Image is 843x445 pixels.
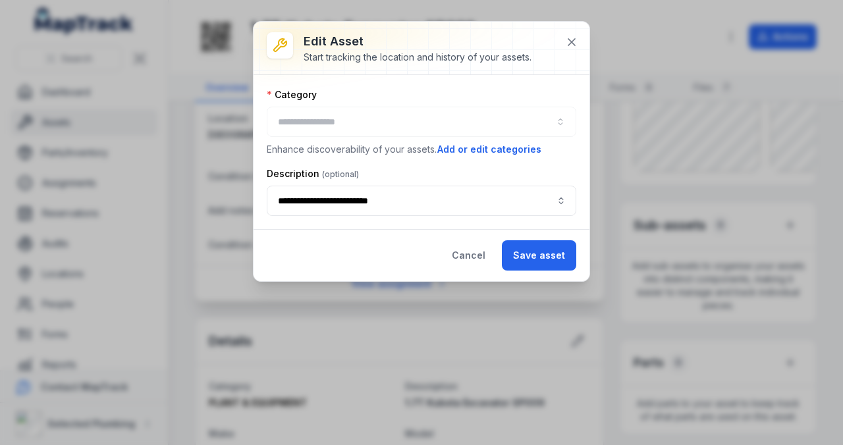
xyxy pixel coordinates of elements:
label: Category [267,88,317,101]
input: asset-edit:description-label [267,186,576,216]
p: Enhance discoverability of your assets. [267,142,576,157]
button: Cancel [441,240,497,271]
label: Description [267,167,359,180]
button: Save asset [502,240,576,271]
h3: Edit asset [304,32,531,51]
button: Add or edit categories [437,142,542,157]
div: Start tracking the location and history of your assets. [304,51,531,64]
